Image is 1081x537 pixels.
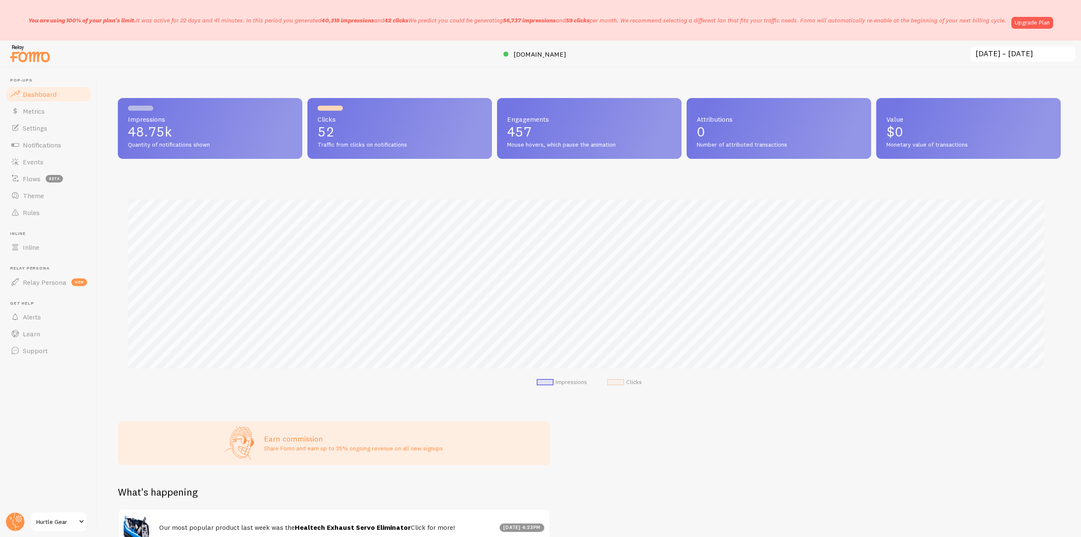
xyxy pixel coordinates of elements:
b: 56,737 impressions [503,16,556,24]
a: Notifications [5,136,92,153]
span: Relay Persona [10,266,92,271]
h4: Our most popular product last week was the Click for more! [159,523,494,532]
p: 457 [507,125,671,139]
a: Support [5,342,92,359]
span: Inline [23,243,39,251]
span: Traffic from clicks on notifications [318,141,482,149]
span: Flows [23,174,41,183]
span: Metrics [23,107,45,115]
a: Metrics [5,103,92,120]
span: Hurtle Gear [36,517,76,527]
a: Relay Persona new [5,274,92,291]
h3: Earn commission [264,434,443,444]
a: Healtech Exhaust Servo Eliminator [295,523,411,532]
span: Inline [10,231,92,237]
a: Hurtle Gear [30,512,87,532]
span: Impressions [128,116,292,123]
p: It was active for 22 days and 41 minutes. In this period you generated We predict you could be ge... [28,16,1006,25]
span: Number of attributed transactions [697,141,861,149]
p: Share Fomo and earn up to 25% ongoing revenue on all new signups [264,444,443,452]
span: beta [46,175,63,183]
span: $0 [886,123,903,140]
span: Attributions [697,116,861,123]
p: 0 [697,125,861,139]
span: Dashboard [23,90,57,98]
span: Quantity of notifications shown [128,141,292,149]
a: Dashboard [5,86,92,103]
span: Learn [23,330,40,338]
p: 52 [318,125,482,139]
li: Impressions [537,379,587,386]
span: Pop-ups [10,78,92,83]
span: Alerts [23,313,41,321]
span: Events [23,158,43,166]
span: Relay Persona [23,278,66,286]
a: Upgrade Plan [1011,17,1053,29]
span: and [503,16,589,24]
a: Inline [5,239,92,256]
img: fomo-relay-logo-orange.svg [9,43,51,64]
span: Notifications [23,141,61,149]
b: 40,318 impressions [321,16,374,24]
span: new [71,278,87,286]
a: Alerts [5,308,92,325]
a: Theme [5,187,92,204]
a: Rules [5,204,92,221]
a: Settings [5,120,92,136]
a: Events [5,153,92,170]
span: Engagements [507,116,671,123]
span: Rules [23,208,40,217]
span: Clicks [318,116,482,123]
b: 59 clicks [566,16,589,24]
div: [DATE] 4:23pm [500,523,545,532]
span: Settings [23,124,47,132]
span: Value [886,116,1051,123]
span: You are using 100% of your plan's limit. [28,16,136,24]
a: Flows beta [5,170,92,187]
span: Get Help [10,301,92,306]
p: 48.75k [128,125,292,139]
h2: What's happening [118,485,198,499]
b: 42 clicks [384,16,408,24]
a: Learn [5,325,92,342]
span: Monetary value of transactions [886,141,1051,149]
span: Support [23,346,48,355]
span: Theme [23,191,44,200]
li: Clicks [607,379,642,386]
span: and [321,16,408,24]
span: Mouse hovers, which pause the animation [507,141,671,149]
